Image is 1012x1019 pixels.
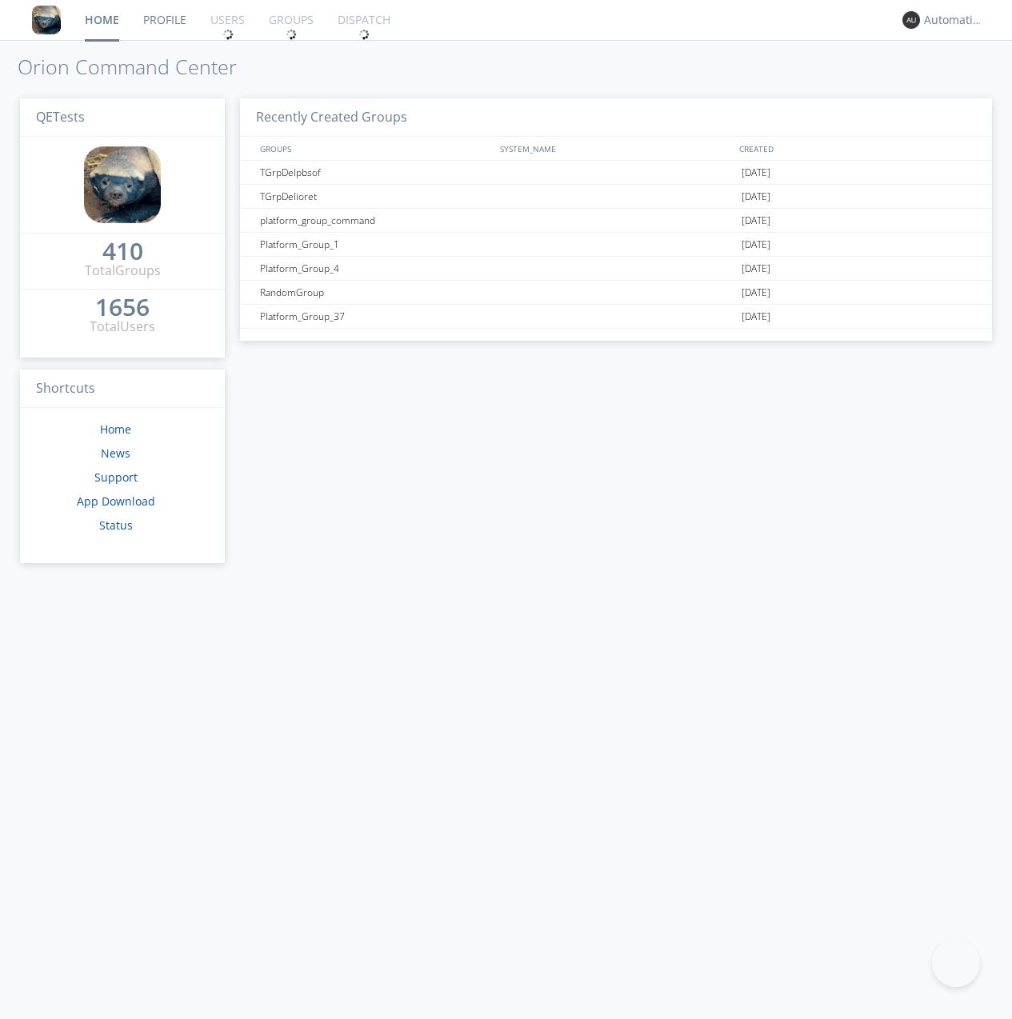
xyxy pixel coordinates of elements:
[735,137,976,160] div: CREATED
[358,29,370,40] img: spin.svg
[240,185,992,209] a: TGrpDelioret[DATE]
[256,233,494,256] div: Platform_Group_1
[256,161,494,184] div: TGrpDelpbsof
[102,243,143,262] a: 410
[286,29,297,40] img: spin.svg
[256,185,494,208] div: TGrpDelioret
[240,161,992,185] a: TGrpDelpbsof[DATE]
[742,257,770,281] span: [DATE]
[742,233,770,257] span: [DATE]
[256,137,491,160] div: GROUPS
[240,257,992,281] a: Platform_Group_4[DATE]
[742,305,770,329] span: [DATE]
[742,209,770,233] span: [DATE]
[77,494,155,509] a: App Download
[256,257,494,280] div: Platform_Group_4
[95,299,150,315] div: 1656
[32,6,61,34] img: 8ff700cf5bab4eb8a436322861af2272
[240,305,992,329] a: Platform_Group_37[DATE]
[94,470,138,485] a: Support
[240,281,992,305] a: RandomGroup[DATE]
[95,299,150,318] a: 1656
[742,161,770,185] span: [DATE]
[85,262,161,280] div: Total Groups
[102,243,143,259] div: 410
[256,209,494,232] div: platform_group_command
[90,318,155,336] div: Total Users
[240,98,992,138] h3: Recently Created Groups
[222,29,234,40] img: spin.svg
[932,939,980,987] iframe: Toggle Customer Support
[240,233,992,257] a: Platform_Group_1[DATE]
[902,11,920,29] img: 373638.png
[101,446,130,461] a: News
[20,370,225,409] h3: Shortcuts
[99,517,133,533] a: Status
[256,305,494,328] div: Platform_Group_37
[924,12,984,28] div: Automation+0004
[100,422,131,437] a: Home
[256,281,494,304] div: RandomGroup
[240,209,992,233] a: platform_group_command[DATE]
[742,185,770,209] span: [DATE]
[496,137,736,160] div: SYSTEM_NAME
[84,146,161,223] img: 8ff700cf5bab4eb8a436322861af2272
[36,108,85,126] span: QETests
[742,281,770,305] span: [DATE]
